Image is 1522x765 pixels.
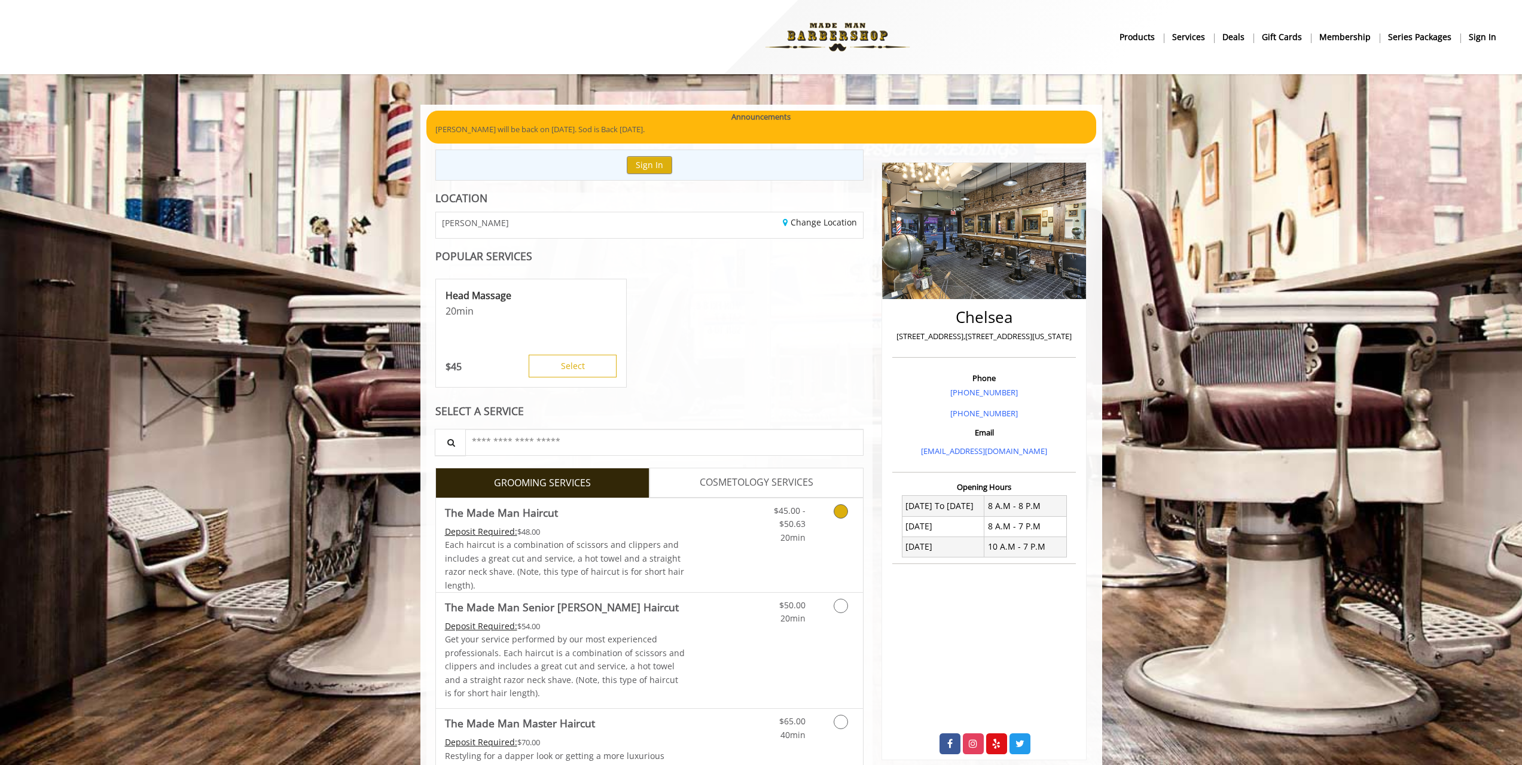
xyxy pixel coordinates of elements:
p: Get your service performed by our most experienced professionals. Each haircut is a combination o... [445,633,685,700]
img: Made Man Barbershop logo [755,4,920,70]
a: Productsproducts [1111,28,1164,45]
b: Series packages [1388,31,1451,44]
td: 10 A.M - 7 P.M [984,537,1067,557]
b: The Made Man Haircut [445,504,558,521]
button: Select [529,355,617,377]
p: [PERSON_NAME] will be back on [DATE]. Sod is Back [DATE]. [435,123,1087,136]
b: Deals [1222,31,1245,44]
button: Sign In [627,156,672,173]
b: gift cards [1262,31,1302,44]
span: $ [446,360,451,373]
span: $45.00 - $50.63 [774,505,806,529]
a: [PHONE_NUMBER] [950,408,1018,419]
span: 40min [780,729,806,740]
span: $65.00 [779,715,806,727]
td: 8 A.M - 7 P.M [984,516,1067,537]
span: $50.00 [779,599,806,611]
a: ServicesServices [1164,28,1214,45]
b: LOCATION [435,191,487,205]
span: This service needs some Advance to be paid before we block your appointment [445,736,517,748]
b: sign in [1469,31,1496,44]
span: This service needs some Advance to be paid before we block your appointment [445,526,517,537]
div: $48.00 [445,525,685,538]
h3: Email [895,428,1073,437]
span: [PERSON_NAME] [442,218,509,227]
p: 45 [446,360,462,373]
a: Change Location [783,217,857,228]
a: DealsDeals [1214,28,1253,45]
span: COSMETOLOGY SERVICES [700,475,813,490]
h3: Phone [895,374,1073,382]
button: Service Search [435,429,466,456]
span: min [456,304,474,318]
a: [EMAIL_ADDRESS][DOMAIN_NAME] [921,446,1047,456]
h3: Opening Hours [892,483,1076,491]
b: Membership [1319,31,1371,44]
a: MembershipMembership [1311,28,1380,45]
h2: Chelsea [895,309,1073,326]
td: 8 A.M - 8 P.M [984,496,1067,516]
b: Services [1172,31,1205,44]
a: sign insign in [1460,28,1505,45]
span: 20min [780,532,806,543]
b: POPULAR SERVICES [435,249,532,263]
span: GROOMING SERVICES [494,476,591,491]
div: SELECT A SERVICE [435,406,864,417]
span: This service needs some Advance to be paid before we block your appointment [445,620,517,632]
div: $70.00 [445,736,685,749]
b: The Made Man Master Haircut [445,715,595,732]
span: 20min [780,612,806,624]
b: products [1120,31,1155,44]
b: Announcements [731,111,791,123]
p: 20 [446,304,617,318]
div: $54.00 [445,620,685,633]
td: [DATE] [902,537,984,557]
b: The Made Man Senior [PERSON_NAME] Haircut [445,599,679,615]
a: Series packagesSeries packages [1380,28,1460,45]
p: [STREET_ADDRESS],[STREET_ADDRESS][US_STATE] [895,330,1073,343]
a: Gift cardsgift cards [1253,28,1311,45]
a: [PHONE_NUMBER] [950,387,1018,398]
td: [DATE] [902,516,984,537]
p: Head Massage [446,289,617,302]
td: [DATE] To [DATE] [902,496,984,516]
span: Each haircut is a combination of scissors and clippers and includes a great cut and service, a ho... [445,539,684,590]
